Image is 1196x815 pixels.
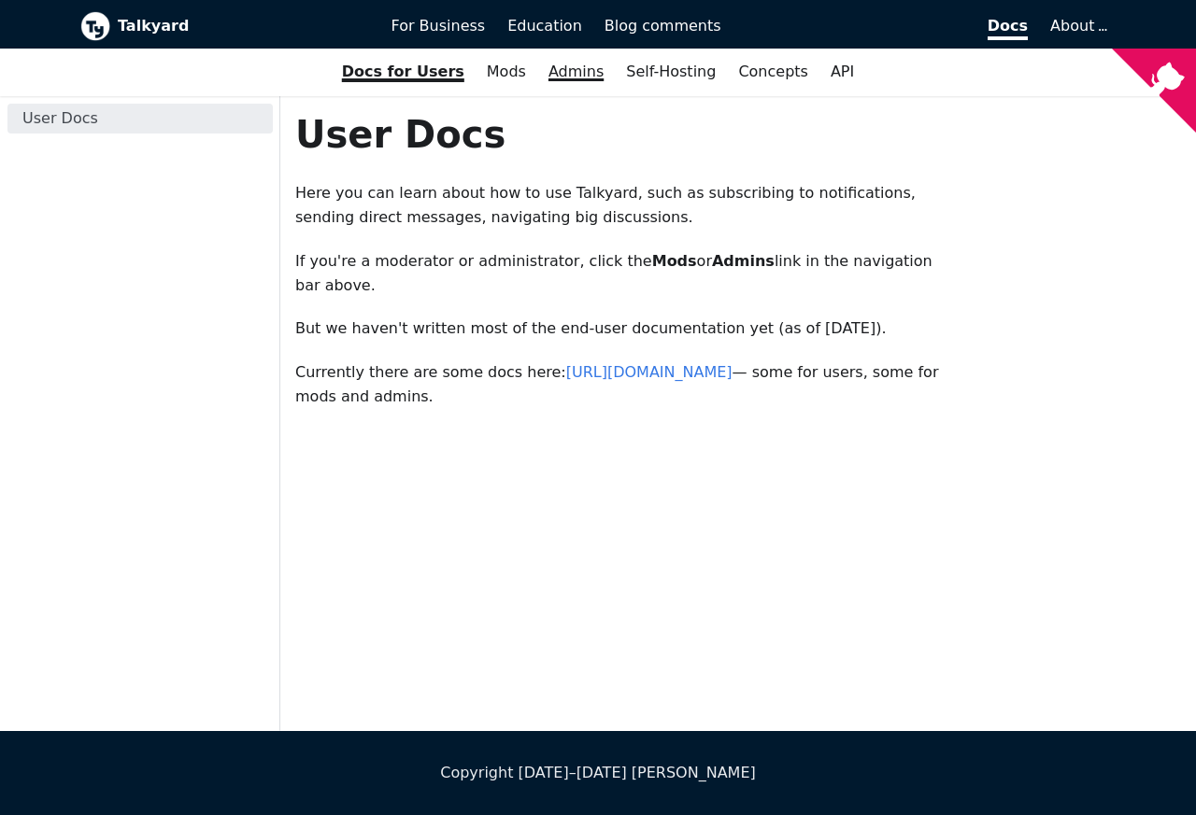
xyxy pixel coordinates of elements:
a: Docs for Users [331,56,476,88]
a: User Docs [7,104,273,133]
p: If you're a moderator or administrator, click the or link in the navigation bar above. [295,249,952,299]
a: Admins [537,56,615,88]
p: Currently there are some docs here: — some for users, some for mods and admins. [295,360,952,410]
p: Here you can learn about how to use Talkyard, such as subscribing to notifications, sending direc... [295,181,952,231]
span: Blog comments [605,17,721,35]
a: Self-Hosting [615,56,727,88]
span: Education [507,17,582,35]
a: API [819,56,865,88]
strong: Admins [712,252,775,270]
span: For Business [392,17,486,35]
div: Copyright [DATE]–[DATE] [PERSON_NAME] [80,761,1116,785]
strong: Mods [652,252,697,270]
a: Blog comments [593,10,733,42]
a: Mods [476,56,537,88]
img: Talkyard logo [80,11,110,41]
span: Docs [988,17,1028,40]
a: Education [496,10,593,42]
a: [URL][DOMAIN_NAME] [566,363,733,381]
a: Docs [733,10,1040,42]
b: Talkyard [118,14,365,38]
a: Talkyard logoTalkyard [80,11,365,41]
a: About [1050,17,1104,35]
a: For Business [380,10,497,42]
a: Concepts [727,56,819,88]
h1: User Docs [295,111,952,158]
p: But we haven't written most of the end-user documentation yet (as of [DATE]). [295,316,952,341]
